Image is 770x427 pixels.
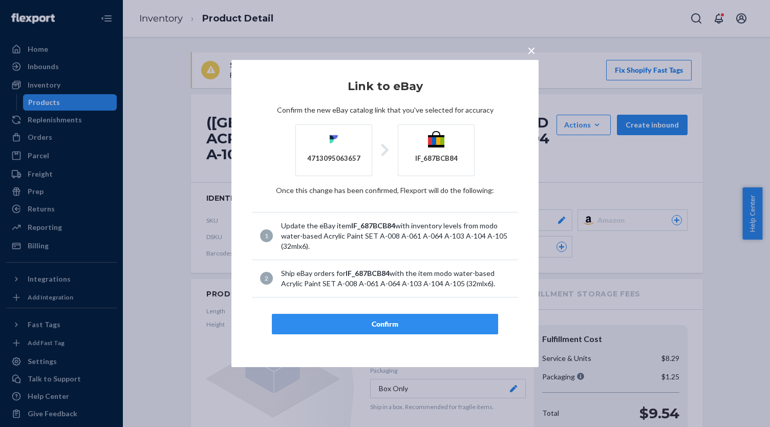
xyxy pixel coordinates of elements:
[260,229,273,242] div: 1
[252,80,518,93] h2: Link to eBay
[252,185,518,196] p: Once this change has been confirmed, Flexport will do the following:
[415,154,458,163] div: IF_687BCB84
[281,319,489,329] div: Confirm
[527,41,536,59] span: ×
[307,154,360,163] div: 4713095063657
[281,221,510,251] div: Update the eBay item with inventory levels from modo water-based Acrylic Paint SET A-008 A-061 A-...
[272,314,498,334] button: Confirm
[281,268,510,289] div: Ship eBay orders for with the item modo water-based Acrylic Paint SET A-008 A-061 A-064 A-103 A-1...
[351,221,395,230] span: IF_687BCB84
[326,131,342,147] img: Flexport logo
[346,269,390,277] span: IF_687BCB84
[252,105,518,115] p: Confirm the new eBay catalog link that you've selected for accuracy
[260,272,273,285] div: 2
